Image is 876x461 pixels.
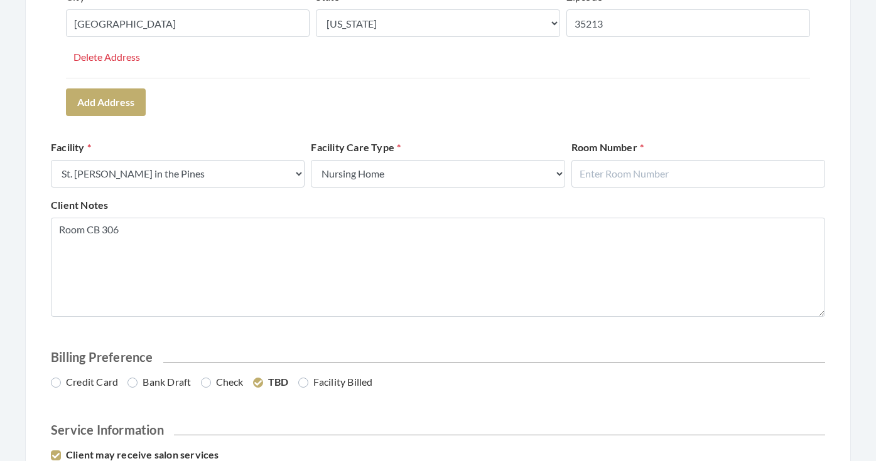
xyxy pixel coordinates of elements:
[201,374,244,389] label: Check
[51,198,108,213] label: Client Notes
[51,422,825,437] h2: Service Information
[253,374,289,389] label: TBD
[66,47,148,67] button: Delete Address
[571,160,825,188] input: Enter Room Number
[66,9,310,37] input: City
[66,88,146,116] button: Add Address
[571,140,644,155] label: Room Number
[127,374,191,389] label: Bank Draft
[51,140,91,155] label: Facility
[311,140,401,155] label: Facility Care Type
[51,349,825,364] h2: Billing Preference
[566,9,810,37] input: Zipcode
[51,374,118,389] label: Credit Card
[298,374,373,389] label: Facility Billed
[51,218,825,317] textarea: Room CB 306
